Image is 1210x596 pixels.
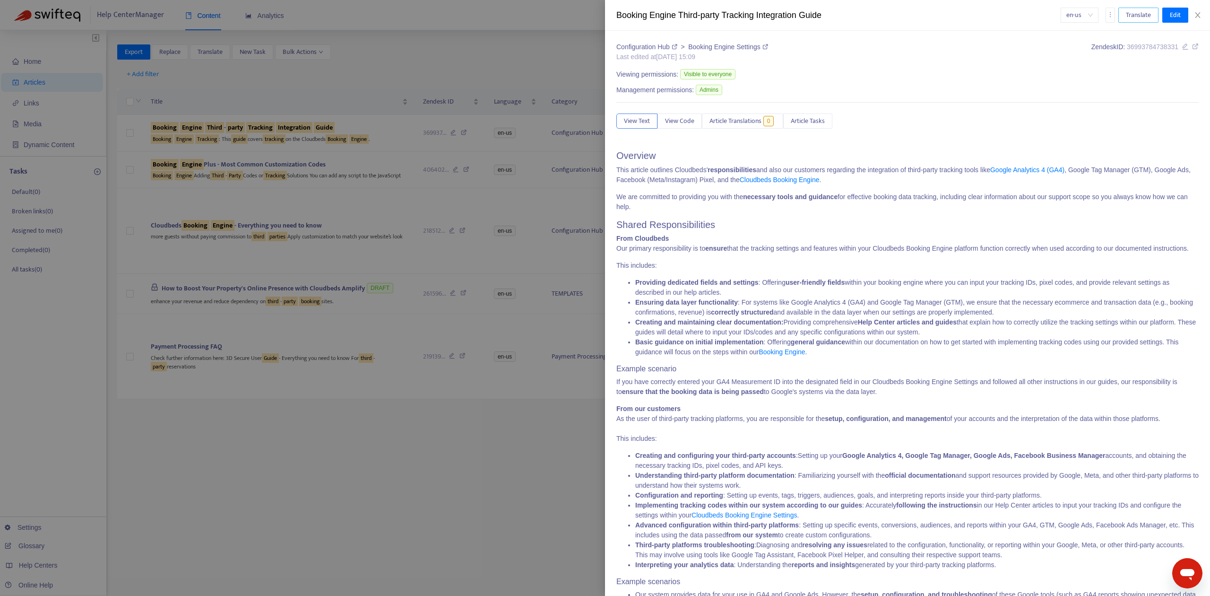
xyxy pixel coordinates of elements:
[802,541,867,549] strong: resolving any issues
[680,69,735,79] span: Visible to everyone
[635,560,1199,570] li: : Understanding the generated by your third-party tracking platforms.
[616,9,1061,22] div: Booking Engine Third-party Tracking Integration Guide
[1126,10,1151,20] span: Translate
[1107,11,1114,18] span: more
[635,298,738,306] strong: Ensuring data layer functionality
[763,116,774,126] span: 0
[616,114,657,129] button: View Text
[616,244,1199,254] p: Our primary responsibility is to that the tracking settings and features within your Cloudbeds Bo...
[691,511,797,519] a: Cloudbeds Booking Engine Settings
[657,114,702,129] button: View Code
[616,42,768,52] div: >
[1162,8,1188,23] button: Edit
[622,388,764,395] strong: ensure that the booking data is being passed
[743,193,838,201] strong: necessary tools and guidance
[624,116,650,126] span: View Text
[616,405,681,412] strong: From our customers
[1091,42,1199,62] div: Zendesk ID:
[616,70,678,79] span: Viewing permissions:
[635,521,799,529] strong: Advanced configuration within third-party platforms
[726,531,778,539] strong: from our system
[635,491,1199,500] li: : Setting up events, tags, triggers, audiences, goals, and interpreting reports inside your third...
[705,245,727,252] strong: ensure
[702,114,783,129] button: Article Translations0
[635,541,754,549] strong: Third-party platforms troubleshooting
[842,452,1106,459] strong: Google Analytics 4, Google Tag Manager, Google Ads, Facebook Business Manager
[616,165,1199,185] p: This article outlines Cloudbeds' and also our customers regarding the integration of third-party ...
[688,43,768,51] a: Booking Engine Settings
[740,176,820,184] a: Cloudbeds Booking Engine
[635,540,1199,560] li: Diagnosing and related to the configuration, functionality, or reporting within your Google, Meta...
[616,261,1199,271] p: This includes:
[635,279,759,286] strong: Providing dedicated fields and settings
[616,235,669,242] strong: From Cloudbeds
[896,501,977,509] strong: following the instructions
[786,279,845,286] strong: user-friendly fields
[635,472,795,479] strong: Understanding third-party platform documentation
[759,348,805,356] a: Booking Engine
[990,166,1064,174] a: Google Analytics 4 (GA4)
[616,377,1199,397] p: If you have correctly entered your GA4 Measurement ID into the designated field in our Cloudbeds ...
[616,192,1199,212] p: We are committed to providing you with the for effective booking data tracking, including clear i...
[791,116,825,126] span: Article Tasks
[791,338,845,346] strong: general guidance
[635,471,1199,491] li: : Familiarizing yourself with the and support resources provided by Google, Meta, and other third...
[665,116,694,126] span: View Code
[635,561,734,569] span: Interpreting your analytics data
[635,318,783,326] strong: Creating and maintaining clear documentation:
[635,500,1199,520] li: : Accurately in our Help Center articles to input your tracking IDs and configure the settings wi...
[616,424,1199,444] p: This includes:
[1127,43,1178,51] span: 36993784738331
[1194,11,1201,19] span: close
[792,561,856,569] strong: reports and insights
[708,166,756,174] strong: responsibilities
[858,318,957,326] strong: Help Center articles and guides
[635,541,756,549] span: :
[635,452,796,459] strong: Creating and configuring your third-party accounts
[635,520,1199,540] li: : Setting up specific events, conversions, audiences, and reports within your GA4, GTM, Google Ad...
[696,85,722,95] span: Admins
[1118,8,1158,23] button: Translate
[616,150,656,161] span: Overview
[635,491,723,499] strong: Configuration and reporting
[1066,8,1093,22] span: en-us
[1106,8,1115,23] button: more
[616,85,694,95] span: Management permissions:
[635,338,764,346] strong: Basic guidance on initial implementation
[709,116,761,126] span: Article Translations
[635,317,1199,337] li: Providing comprehensive that explain how to correctly utilize the tracking settings within our pl...
[635,501,862,509] strong: Implementing tracking codes within our system according to our guides
[616,219,715,230] span: Shared Responsibilities
[635,298,1199,317] li: : For systems like Google Analytics 4 (GA4) and Google Tag Manager (GTM), we ensure that the nece...
[635,337,1199,357] li: : Offering within our documentation on how to get started with implementing tracking codes using ...
[885,472,955,479] strong: official documentation
[616,52,768,62] div: Last edited at [DATE] 15:09
[825,415,946,422] strong: setup, configuration, and management
[635,452,798,459] span: :
[711,308,773,316] strong: correctly structured
[635,278,1199,298] li: : Offering within your booking engine where you can input your tracking IDs, pixel codes, and pro...
[1191,11,1204,20] button: Close
[616,577,1199,586] h4: Example scenarios
[783,114,832,129] button: Article Tasks
[616,43,679,51] a: Configuration Hub
[635,451,1199,471] li: Setting up your accounts, and obtaining the necessary tracking IDs, pixel codes, and API keys.
[1170,10,1181,20] span: Edit
[1172,558,1202,588] iframe: Botón para iniciar la ventana de mensajería
[616,364,1199,373] h4: Example scenario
